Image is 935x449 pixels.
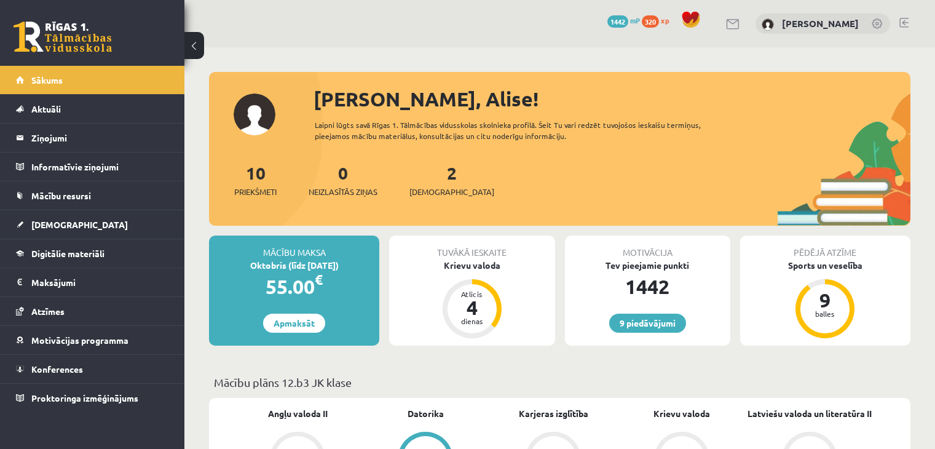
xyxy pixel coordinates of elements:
div: 9 [807,290,843,310]
div: 1442 [565,272,730,301]
div: balles [807,310,843,317]
a: 10Priekšmeti [234,162,277,198]
div: Tuvākā ieskaite [389,236,554,259]
legend: Informatīvie ziņojumi [31,153,169,181]
span: Neizlasītās ziņas [309,186,377,198]
span: Proktoringa izmēģinājums [31,392,138,403]
a: Apmaksāt [263,314,325,333]
span: [DEMOGRAPHIC_DATA] [31,219,128,230]
span: 1442 [607,15,628,28]
div: Pēdējā atzīme [740,236,910,259]
a: 320 xp [642,15,675,25]
a: Proktoringa izmēģinājums [16,384,169,412]
a: 9 piedāvājumi [609,314,686,333]
span: Konferences [31,364,83,375]
a: Datorika [408,407,444,420]
a: Krievu valoda [653,407,710,420]
div: Atlicis [454,290,491,298]
div: Laipni lūgts savā Rīgas 1. Tālmācības vidusskolas skolnieka profilā. Šeit Tu vari redzēt tuvojošo... [315,119,736,141]
span: Priekšmeti [234,186,277,198]
a: Mācību resursi [16,181,169,210]
a: Informatīvie ziņojumi [16,153,169,181]
a: Aktuāli [16,95,169,123]
span: Aktuāli [31,103,61,114]
div: Motivācija [565,236,730,259]
p: Mācību plāns 12.b3 JK klase [214,374,905,391]
span: xp [661,15,669,25]
div: Sports un veselība [740,259,910,272]
a: Angļu valoda II [268,407,328,420]
a: 1442 mP [607,15,640,25]
a: [DEMOGRAPHIC_DATA] [16,210,169,239]
span: Digitālie materiāli [31,248,105,259]
div: Tev pieejamie punkti [565,259,730,272]
div: 4 [454,298,491,317]
a: Konferences [16,355,169,383]
a: Krievu valoda Atlicis 4 dienas [389,259,554,340]
span: Sākums [31,74,63,85]
a: Rīgas 1. Tālmācības vidusskola [14,22,112,52]
a: Motivācijas programma [16,326,169,354]
span: Mācību resursi [31,190,91,201]
a: 2[DEMOGRAPHIC_DATA] [409,162,494,198]
div: Oktobris (līdz [DATE]) [209,259,379,272]
a: Sākums [16,66,169,94]
span: [DEMOGRAPHIC_DATA] [409,186,494,198]
a: Latviešu valoda un literatūra II [748,407,872,420]
div: Mācību maksa [209,236,379,259]
a: [PERSON_NAME] [782,17,859,30]
a: Atzīmes [16,297,169,325]
a: 0Neizlasītās ziņas [309,162,377,198]
span: 320 [642,15,659,28]
span: Atzīmes [31,306,65,317]
a: Ziņojumi [16,124,169,152]
a: Maksājumi [16,268,169,296]
a: Karjeras izglītība [519,407,588,420]
legend: Maksājumi [31,268,169,296]
a: Sports un veselība 9 balles [740,259,910,340]
legend: Ziņojumi [31,124,169,152]
div: [PERSON_NAME], Alise! [314,84,910,114]
div: Krievu valoda [389,259,554,272]
div: 55.00 [209,272,379,301]
div: dienas [454,317,491,325]
span: Motivācijas programma [31,335,128,346]
a: Digitālie materiāli [16,239,169,268]
span: mP [630,15,640,25]
img: Alise Pukalova [762,18,774,31]
span: € [315,271,323,288]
